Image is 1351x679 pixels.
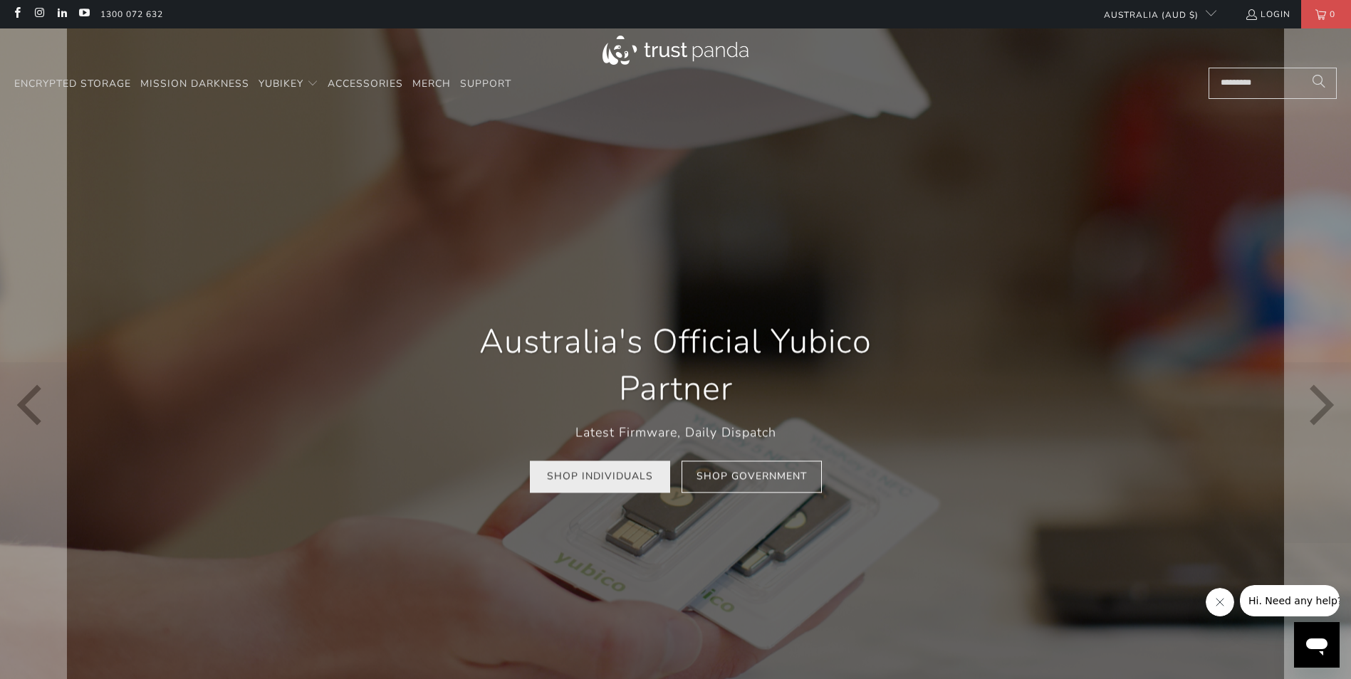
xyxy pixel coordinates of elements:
a: Shop Individuals [530,461,670,493]
a: Accessories [328,68,403,101]
span: YubiKey [259,77,303,90]
span: Encrypted Storage [14,77,131,90]
span: Hi. Need any help? [9,10,103,21]
summary: YubiKey [259,68,318,101]
span: Support [460,77,511,90]
a: 1300 072 632 [100,6,163,22]
span: Merch [412,77,451,90]
iframe: Message from company [1240,585,1340,616]
a: Encrypted Storage [14,68,131,101]
a: Trust Panda Australia on Facebook [11,9,23,20]
input: Search... [1209,68,1337,99]
a: Mission Darkness [140,68,249,101]
a: Trust Panda Australia on YouTube [78,9,90,20]
a: Shop Government [682,461,822,493]
a: Trust Panda Australia on LinkedIn [56,9,68,20]
a: Trust Panda Australia on Instagram [33,9,45,20]
h1: Australia's Official Yubico Partner [441,318,911,412]
span: Accessories [328,77,403,90]
nav: Translation missing: en.navigation.header.main_nav [14,68,511,101]
iframe: Close message [1206,588,1234,616]
p: Latest Firmware, Daily Dispatch [441,423,911,443]
a: Merch [412,68,451,101]
a: Support [460,68,511,101]
iframe: Button to launch messaging window [1294,622,1340,668]
a: Login [1245,6,1290,22]
img: Trust Panda Australia [603,36,748,65]
button: Search [1301,68,1337,99]
span: Mission Darkness [140,77,249,90]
